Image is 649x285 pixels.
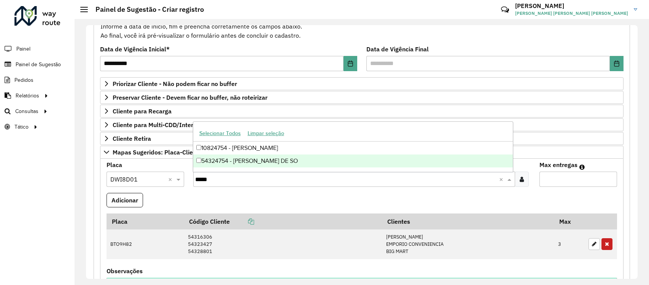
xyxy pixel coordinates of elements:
th: Código Cliente [184,213,382,229]
td: 54316306 54323427 54328801 [184,229,382,259]
span: Painel de Sugestão [16,61,61,68]
a: Cliente para Recarga [100,105,624,118]
th: Max [554,213,585,229]
a: Preservar Cliente - Devem ficar no buffer, não roteirizar [100,91,624,104]
span: Consultas [15,107,38,115]
span: [PERSON_NAME] [PERSON_NAME] [PERSON_NAME] [515,10,628,17]
span: Pedidos [14,76,33,84]
th: Placa [107,213,184,229]
div: 10824754 - [PERSON_NAME] [193,142,513,154]
button: Limpar seleção [244,127,288,139]
a: Mapas Sugeridos: Placa-Cliente [100,146,624,159]
span: Clear all [499,175,506,184]
td: [PERSON_NAME] EMPORIO CONVENIENCIA BIG MART [382,229,554,259]
label: Placa [107,160,122,169]
span: Cliente para Recarga [113,108,172,114]
a: Cliente Retira [100,132,624,145]
h3: [PERSON_NAME] [515,2,628,10]
span: Clear all [168,175,175,184]
span: Priorizar Cliente - Não podem ficar no buffer [113,81,237,87]
ng-dropdown-panel: Options list [193,121,514,172]
label: Data de Vigência Inicial [100,45,170,54]
div: Informe a data de inicio, fim e preencha corretamente os campos abaixo. Ao final, você irá pré-vi... [100,12,624,40]
button: Choose Date [610,56,624,71]
span: Cliente Retira [113,135,151,142]
em: Máximo de clientes que serão colocados na mesma rota com os clientes informados [579,164,585,170]
label: Max entregas [539,160,577,169]
div: 54324754 - [PERSON_NAME] DE SO [193,154,513,167]
span: Painel [16,45,30,53]
a: Contato Rápido [497,2,513,18]
span: Relatórios [16,92,39,100]
button: Selecionar Todos [196,127,244,139]
a: Copiar [230,218,254,225]
button: Adicionar [107,193,143,207]
label: Observações [107,266,143,275]
label: Data de Vigência Final [366,45,429,54]
a: Priorizar Cliente - Não podem ficar no buffer [100,77,624,90]
td: 3 [554,229,585,259]
span: Cliente para Multi-CDD/Internalização [113,122,220,128]
span: Tático [14,123,29,131]
span: Mapas Sugeridos: Placa-Cliente [113,149,202,155]
h2: Painel de Sugestão - Criar registro [88,5,204,14]
a: Cliente para Multi-CDD/Internalização [100,118,624,131]
th: Clientes [382,213,554,229]
span: Preservar Cliente - Devem ficar no buffer, não roteirizar [113,94,267,100]
button: Choose Date [344,56,357,71]
td: BTO9H82 [107,229,184,259]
